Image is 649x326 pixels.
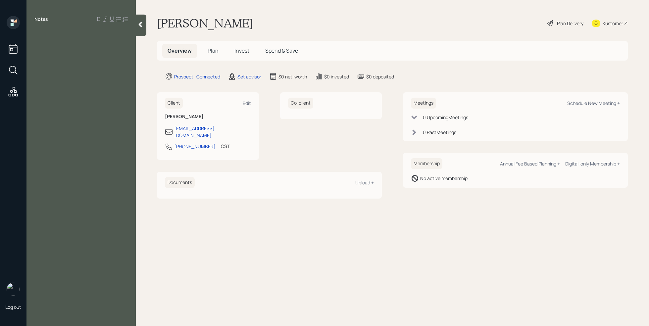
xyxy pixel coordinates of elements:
[208,47,219,54] span: Plan
[366,73,394,80] div: $0 deposited
[603,20,623,27] div: Kustomer
[423,114,468,121] div: 0 Upcoming Meeting s
[174,73,220,80] div: Prospect · Connected
[278,73,307,80] div: $0 net-worth
[565,161,620,167] div: Digital-only Membership +
[355,179,374,186] div: Upload +
[237,73,261,80] div: Set advisor
[411,98,436,109] h6: Meetings
[411,158,442,169] h6: Membership
[174,143,216,150] div: [PHONE_NUMBER]
[7,283,20,296] img: retirable_logo.png
[423,129,456,136] div: 0 Past Meeting s
[157,16,253,30] h1: [PERSON_NAME]
[34,16,48,23] label: Notes
[165,98,183,109] h6: Client
[243,100,251,106] div: Edit
[165,177,195,188] h6: Documents
[234,47,249,54] span: Invest
[221,143,230,150] div: CST
[168,47,192,54] span: Overview
[5,304,21,310] div: Log out
[265,47,298,54] span: Spend & Save
[174,125,251,139] div: [EMAIL_ADDRESS][DOMAIN_NAME]
[420,175,468,182] div: No active membership
[324,73,349,80] div: $0 invested
[288,98,313,109] h6: Co-client
[567,100,620,106] div: Schedule New Meeting +
[500,161,560,167] div: Annual Fee Based Planning +
[557,20,583,27] div: Plan Delivery
[165,114,251,119] h6: [PERSON_NAME]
